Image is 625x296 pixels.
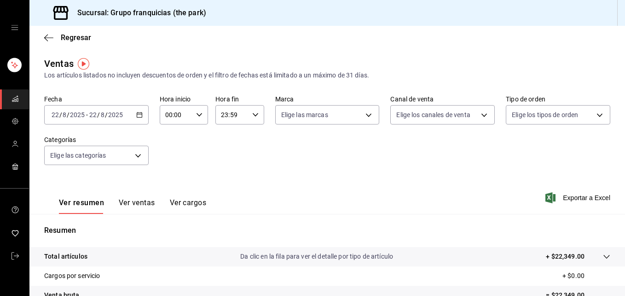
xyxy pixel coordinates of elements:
button: Ver ventas [119,198,155,214]
input: -- [62,111,67,118]
span: Elige los canales de venta [396,110,470,119]
div: navigation tabs [59,198,206,214]
label: Hora inicio [160,96,208,102]
span: / [105,111,108,118]
label: Canal de venta [390,96,495,102]
button: Exportar a Excel [547,192,610,203]
p: Resumen [44,225,610,236]
img: Tooltip marker [78,58,89,70]
span: Elige las marcas [281,110,328,119]
button: open drawer [11,24,18,31]
label: Hora fin [215,96,264,102]
h3: Sucursal: Grupo franquicias (the park) [70,7,206,18]
div: Los artículos listados no incluyen descuentos de orden y el filtro de fechas está limitado a un m... [44,71,610,80]
span: Elige los tipos de orden [512,110,578,119]
p: Cargos por servicio [44,271,100,281]
label: Marca [275,96,380,102]
input: ---- [69,111,85,118]
div: Ventas [44,57,74,71]
span: Elige las categorías [50,151,106,160]
input: -- [100,111,105,118]
span: / [67,111,69,118]
input: -- [89,111,97,118]
input: -- [51,111,59,118]
button: Regresar [44,33,91,42]
label: Fecha [44,96,149,102]
button: Ver cargos [170,198,207,214]
p: + $22,349.00 [546,252,584,261]
label: Tipo de orden [506,96,610,102]
p: + $0.00 [562,271,610,281]
span: / [97,111,100,118]
p: Total artículos [44,252,87,261]
label: Categorías [44,136,149,143]
p: Da clic en la fila para ver el detalle por tipo de artículo [240,252,393,261]
span: / [59,111,62,118]
span: - [86,111,88,118]
input: ---- [108,111,123,118]
button: Ver resumen [59,198,104,214]
span: Regresar [61,33,91,42]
